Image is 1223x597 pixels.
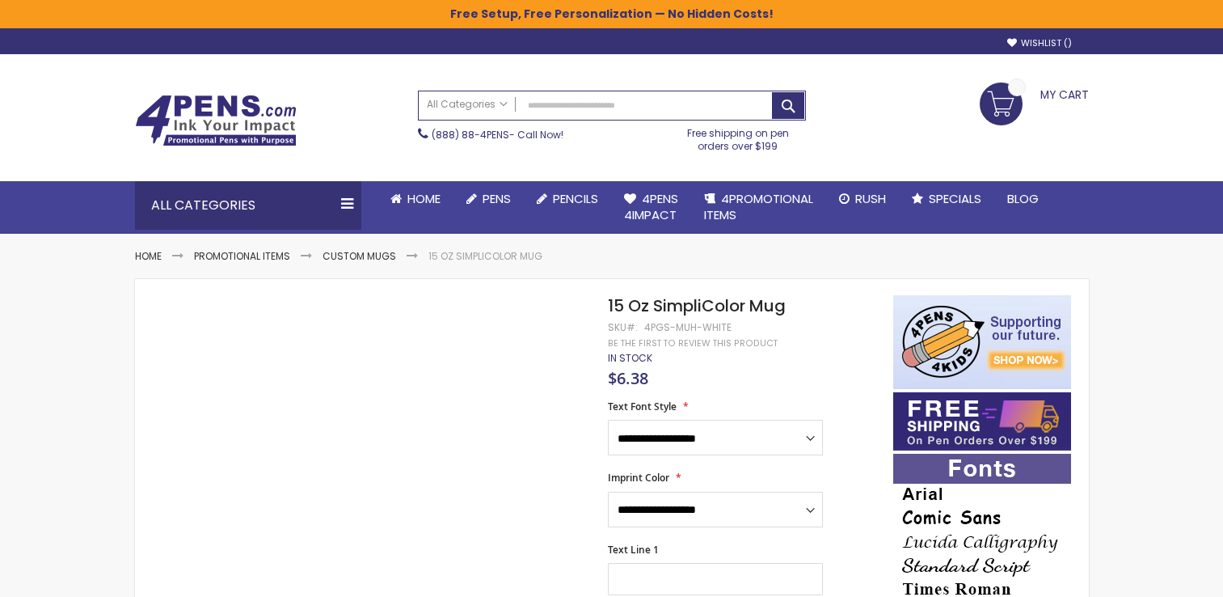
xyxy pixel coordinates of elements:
[608,352,652,365] div: Availability
[899,181,994,217] a: Specials
[608,294,786,317] span: 15 Oz SimpliColor Mug
[135,95,297,146] img: 4Pens Custom Pens and Promotional Products
[483,190,511,207] span: Pens
[194,249,290,263] a: Promotional Items
[377,181,453,217] a: Home
[135,181,361,230] div: All Categories
[608,367,648,389] span: $6.38
[826,181,899,217] a: Rush
[1007,190,1039,207] span: Blog
[691,181,826,234] a: 4PROMOTIONALITEMS
[407,190,441,207] span: Home
[893,295,1071,389] img: 4pens 4 kids
[135,249,162,263] a: Home
[428,250,542,263] li: 15 Oz SimpliColor Mug
[524,181,611,217] a: Pencils
[432,128,509,142] a: (888) 88-4PENS
[419,91,516,118] a: All Categories
[453,181,524,217] a: Pens
[608,337,778,349] a: Be the first to review this product
[624,190,678,223] span: 4Pens 4impact
[432,128,563,142] span: - Call Now!
[608,351,652,365] span: In stock
[1007,37,1072,49] a: Wishlist
[855,190,886,207] span: Rush
[929,190,981,207] span: Specials
[608,543,659,557] span: Text Line 1
[611,181,691,234] a: 4Pens4impact
[553,190,598,207] span: Pencils
[323,249,396,263] a: Custom Mugs
[608,400,677,413] span: Text Font Style
[893,392,1071,451] img: Free shipping on orders over $199
[644,321,732,334] div: 4PGS-MUH-WHITE
[994,181,1052,217] a: Blog
[670,121,806,153] div: Free shipping on pen orders over $199
[704,190,813,223] span: 4PROMOTIONAL ITEMS
[427,98,508,111] span: All Categories
[608,320,638,334] strong: SKU
[608,471,669,485] span: Imprint Color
